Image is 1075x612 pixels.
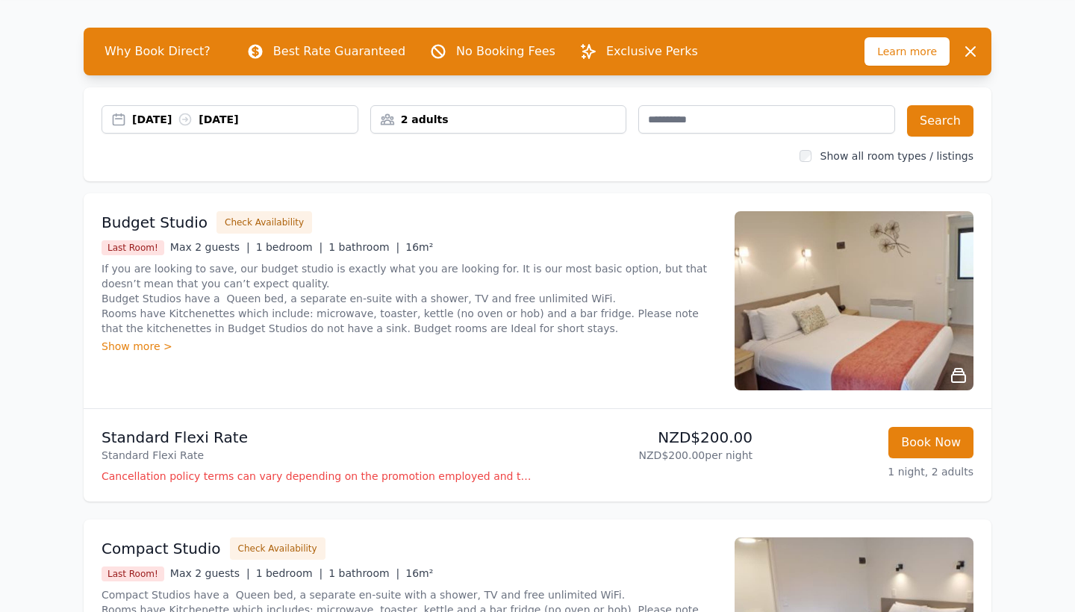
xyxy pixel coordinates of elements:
p: Best Rate Guaranteed [273,43,405,60]
span: Learn more [864,37,950,66]
button: Search [907,105,973,137]
p: 1 night, 2 adults [764,464,973,479]
h3: Compact Studio [102,538,221,559]
label: Show all room types / listings [820,150,973,162]
span: 1 bathroom | [328,241,399,253]
span: Why Book Direct? [93,37,222,66]
p: No Booking Fees [456,43,555,60]
span: 16m² [405,567,433,579]
p: Standard Flexi Rate [102,448,532,463]
p: Exclusive Perks [606,43,698,60]
p: NZD$200.00 [543,427,752,448]
div: Show more > [102,339,717,354]
span: 16m² [405,241,433,253]
p: NZD$200.00 per night [543,448,752,463]
span: 1 bathroom | [328,567,399,579]
span: Max 2 guests | [170,567,250,579]
p: Cancellation policy terms can vary depending on the promotion employed and the time of stay of th... [102,469,532,484]
span: 1 bedroom | [256,567,323,579]
div: 2 adults [371,112,626,127]
span: 1 bedroom | [256,241,323,253]
p: Standard Flexi Rate [102,427,532,448]
span: Last Room! [102,566,164,581]
h3: Budget Studio [102,212,208,233]
button: Book Now [888,427,973,458]
span: Last Room! [102,240,164,255]
span: Max 2 guests | [170,241,250,253]
button: Check Availability [216,211,312,234]
button: Check Availability [230,537,325,560]
p: If you are looking to save, our budget studio is exactly what you are looking for. It is our most... [102,261,717,336]
div: [DATE] [DATE] [132,112,358,127]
